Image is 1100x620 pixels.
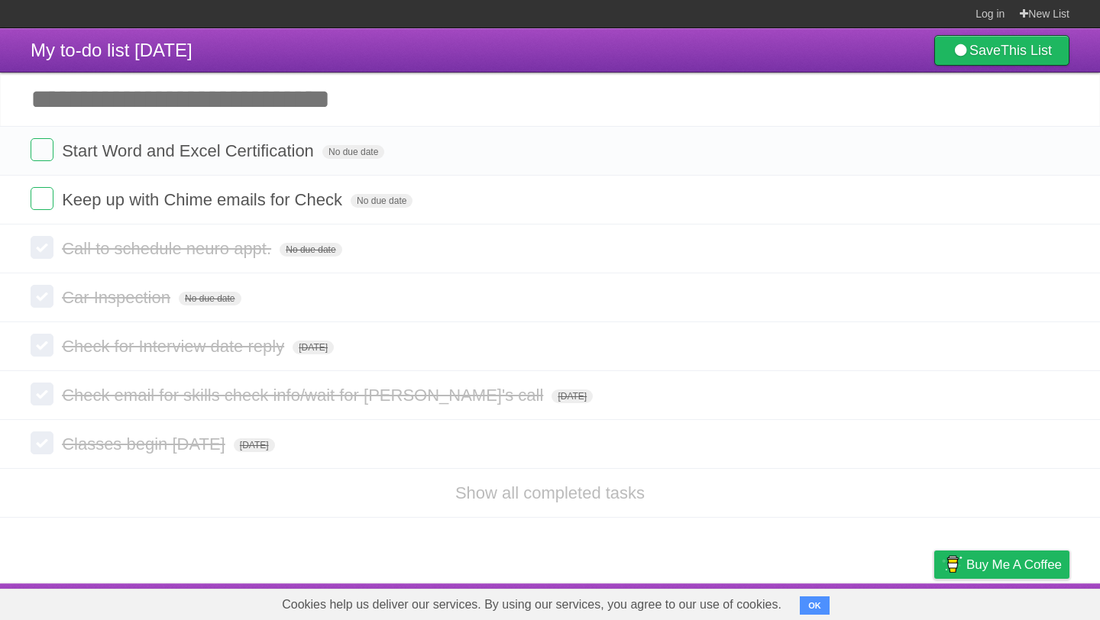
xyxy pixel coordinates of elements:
[31,40,192,60] span: My to-do list [DATE]
[1001,43,1052,58] b: This List
[62,239,275,258] span: Call to schedule neuro appt.
[31,138,53,161] label: Done
[62,141,318,160] span: Start Word and Excel Certification
[731,587,763,616] a: About
[800,596,830,615] button: OK
[914,587,954,616] a: Privacy
[934,35,1069,66] a: SaveThis List
[31,334,53,357] label: Done
[31,431,53,454] label: Done
[351,194,412,208] span: No due date
[552,389,593,403] span: [DATE]
[966,551,1062,578] span: Buy me a coffee
[267,589,797,620] span: Cookies help us deliver our services. By using our services, you agree to our use of cookies.
[862,587,896,616] a: Terms
[31,285,53,308] label: Done
[62,190,346,209] span: Keep up with Chime emails for Check
[31,187,53,210] label: Done
[942,551,962,577] img: Buy me a coffee
[31,236,53,259] label: Done
[455,483,645,502] a: Show all completed tasks
[293,341,334,354] span: [DATE]
[179,292,241,305] span: No due date
[31,383,53,405] label: Done
[322,145,384,159] span: No due date
[973,587,1069,616] a: Suggest a feature
[280,243,341,257] span: No due date
[934,551,1069,579] a: Buy me a coffee
[234,438,275,452] span: [DATE]
[781,587,843,616] a: Developers
[62,337,288,356] span: Check for Interview date reply
[62,288,174,307] span: Car Inspection
[62,386,547,405] span: Check email for skills check info/wait for [PERSON_NAME]'s call
[62,434,229,454] span: Classes begin [DATE]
